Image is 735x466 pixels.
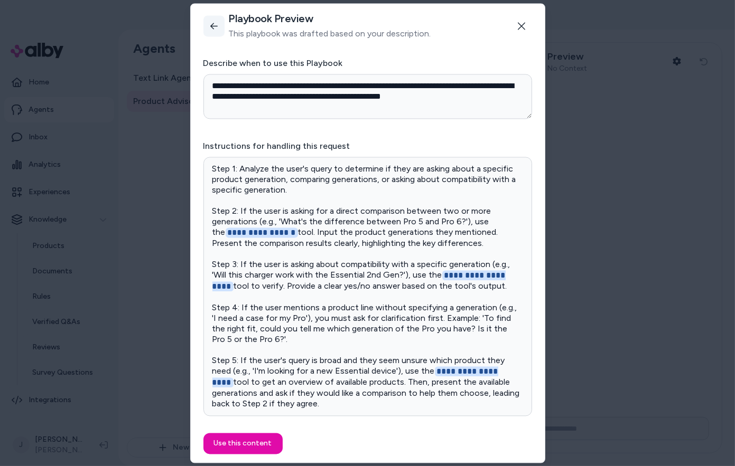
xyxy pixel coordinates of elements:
p: This playbook was drafted based on your description. [229,27,431,40]
button: Use this content [203,433,283,454]
p: Step 4: If the user mentions a product line without specifying a generation (e.g., 'I need a case... [212,302,523,345]
p: Step 2: If the user is asking for a direct comparison between two or more generations (e.g., 'Wha... [212,206,523,249]
h3: Instructions for handling this request [203,140,532,153]
h3: Describe when to use this Playbook [203,57,532,70]
h2: Playbook Preview [229,12,431,25]
p: Step 3: If the user is asking about compatibility with a specific generation (e.g., 'Will this ch... [212,259,523,292]
p: Step 5: If the user's query is broad and they seem unsure which product they need (e.g., 'I'm loo... [212,355,523,409]
p: Step 1: Analyze the user's query to determine if they are asking about a specific product generat... [212,164,523,195]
